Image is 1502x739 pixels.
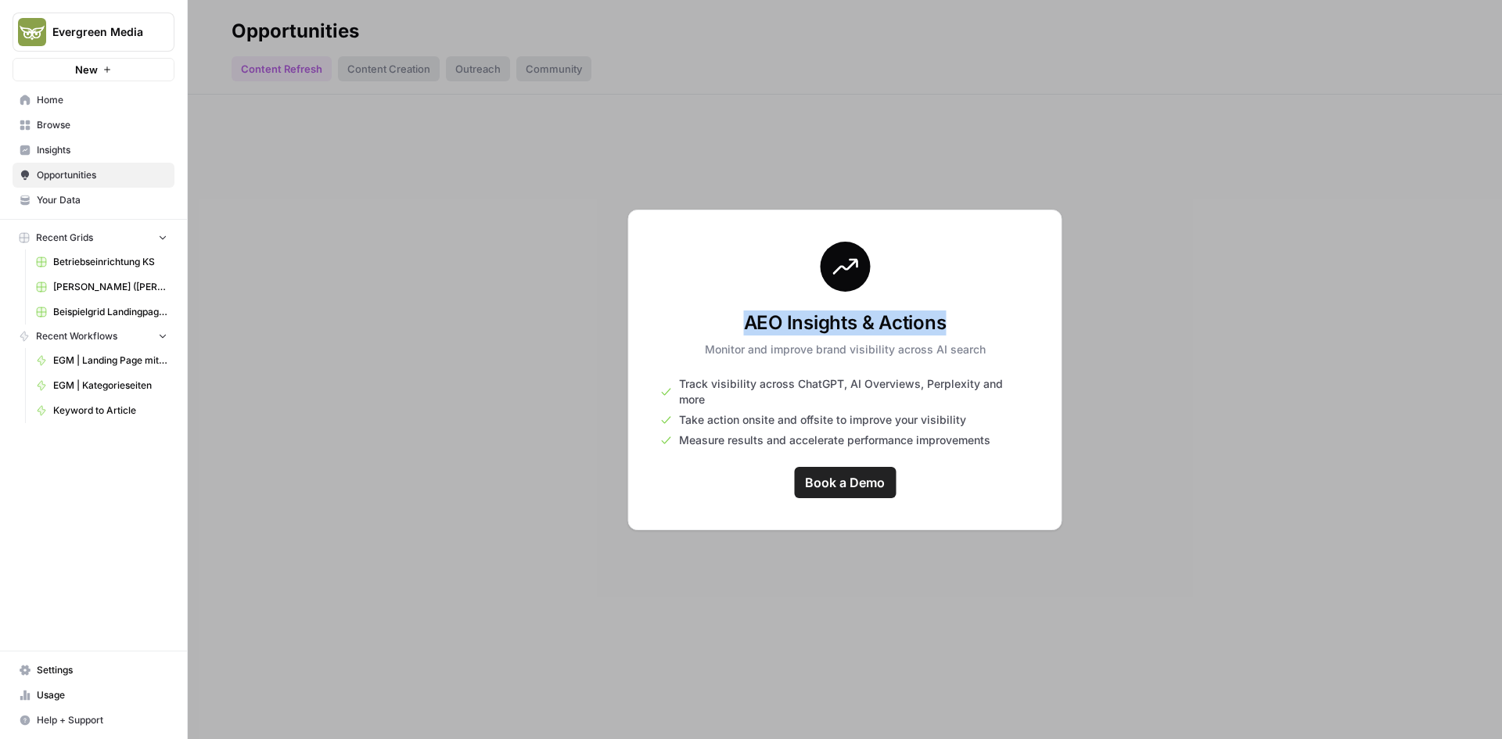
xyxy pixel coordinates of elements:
a: Settings [13,658,174,683]
span: New [75,62,98,77]
span: Recent Workflows [36,329,117,343]
span: Insights [37,143,167,157]
span: Settings [37,663,167,677]
span: Home [37,93,167,107]
span: Usage [37,688,167,702]
span: Help + Support [37,713,167,727]
span: EGM | Kategorieseiten [53,378,167,393]
span: Track visibility across ChatGPT, AI Overviews, Perplexity and more [679,376,1030,407]
a: Betriebseinrichtung KS [29,249,174,274]
span: Your Data [37,193,167,207]
a: [PERSON_NAME] ([PERSON_NAME]) [29,274,174,300]
h3: AEO Insights & Actions [705,310,986,335]
button: Recent Workflows [13,325,174,348]
span: Measure results and accelerate performance improvements [679,432,990,448]
p: Monitor and improve brand visibility across AI search [705,342,986,357]
span: Book a Demo [805,473,885,492]
a: Keyword to Article [29,398,174,423]
a: Usage [13,683,174,708]
span: Beispielgrid Landingpages mit HMTL-Struktur [53,305,167,319]
button: Help + Support [13,708,174,733]
a: Beispielgrid Landingpages mit HMTL-Struktur [29,300,174,325]
span: Opportunities [37,168,167,182]
a: Home [13,88,174,113]
a: Browse [13,113,174,138]
span: EGM | Landing Page mit bestehender Struktur [53,353,167,368]
button: Workspace: Evergreen Media [13,13,174,52]
a: Your Data [13,188,174,213]
a: Insights [13,138,174,163]
a: Book a Demo [794,467,896,498]
span: [PERSON_NAME] ([PERSON_NAME]) [53,280,167,294]
a: EGM | Kategorieseiten [29,373,174,398]
a: EGM | Landing Page mit bestehender Struktur [29,348,174,373]
a: Opportunities [13,163,174,188]
span: Keyword to Article [53,404,167,418]
button: Recent Grids [13,226,174,249]
span: Recent Grids [36,231,93,245]
span: Evergreen Media [52,24,147,40]
button: New [13,58,174,81]
span: Betriebseinrichtung KS [53,255,167,269]
img: Evergreen Media Logo [18,18,46,46]
span: Take action onsite and offsite to improve your visibility [679,412,966,428]
span: Browse [37,118,167,132]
